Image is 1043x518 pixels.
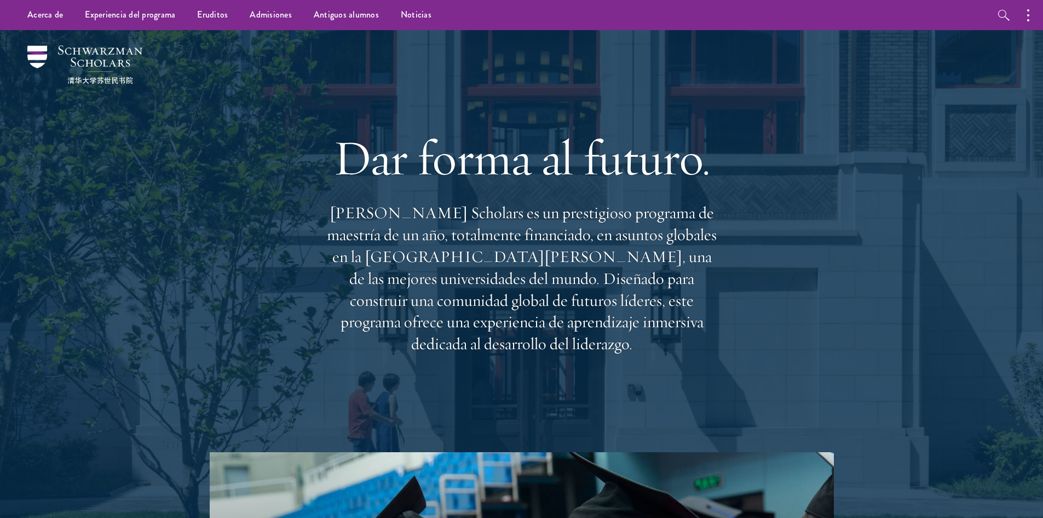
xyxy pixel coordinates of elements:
[401,8,431,21] font: Noticias
[332,127,711,189] font: Dar forma al futuro.
[197,8,228,21] font: Eruditos
[314,8,379,21] font: Antiguos alumnos
[327,202,717,354] font: [PERSON_NAME] Scholars es un prestigioso programa de maestría de un año, totalmente financiado, e...
[27,8,63,21] font: Acerca de
[27,45,142,84] img: Becarios Schwarzman
[85,8,175,21] font: Experiencia del programa
[250,8,292,21] font: Admisiones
